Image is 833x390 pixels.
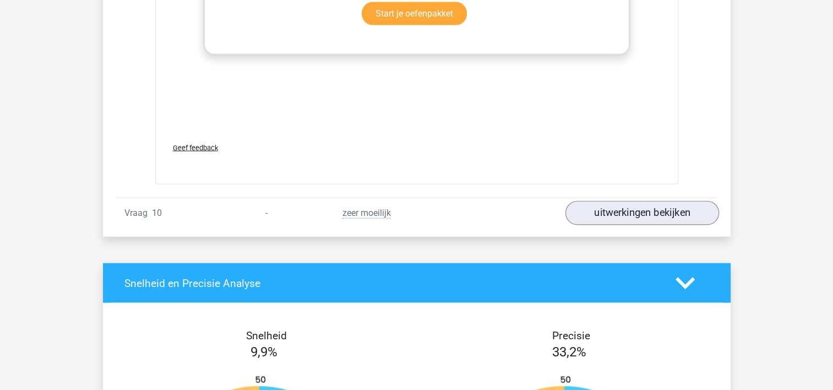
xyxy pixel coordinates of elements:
[216,207,317,220] div: -
[124,329,409,342] h4: Snelheid
[173,144,218,152] span: Geef feedback
[429,329,714,342] h4: Precisie
[362,2,467,25] a: Start je oefenpakket
[565,201,718,225] a: uitwerkingen bekijken
[124,207,152,220] span: Vraag
[552,344,586,360] span: 33,2%
[342,208,391,219] span: zeer moeilijk
[152,208,162,218] span: 10
[124,277,659,290] h4: Snelheid en Precisie Analyse
[251,344,277,360] span: 9,9%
